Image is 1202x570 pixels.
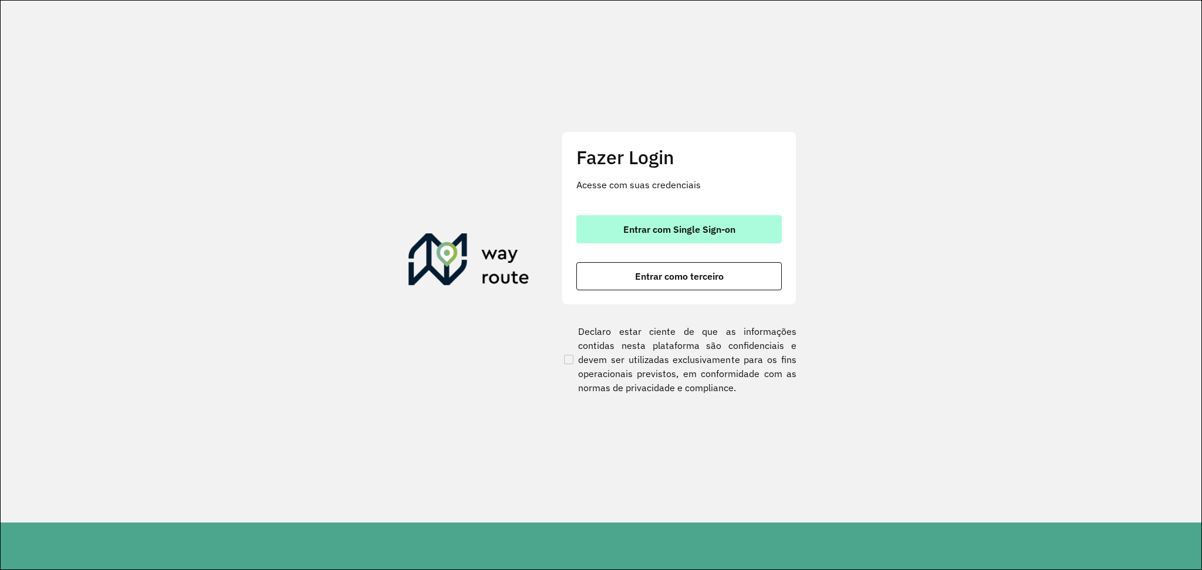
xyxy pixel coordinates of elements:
span: Entrar como terceiro [635,272,724,281]
h2: Fazer Login [576,146,782,168]
span: Entrar com Single Sign-on [623,225,735,234]
p: Acesse com suas credenciais [576,178,782,192]
label: Declaro estar ciente de que as informações contidas nesta plataforma são confidenciais e devem se... [562,324,796,395]
img: Roteirizador AmbevTech [408,233,529,290]
button: button [576,262,782,290]
button: button [576,215,782,243]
